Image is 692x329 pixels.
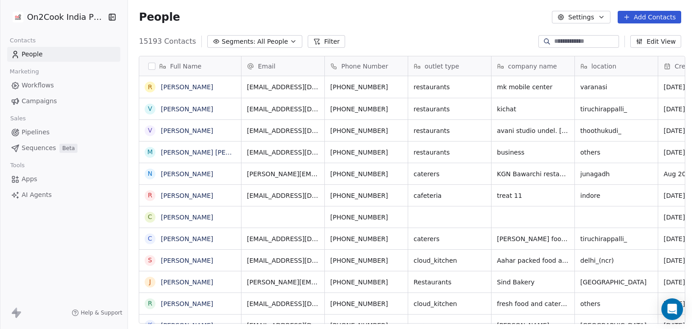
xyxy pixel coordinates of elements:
a: Help & Support [72,309,122,316]
div: r [148,299,153,308]
span: Beta [59,144,77,153]
span: others [580,148,652,157]
div: Email [241,56,324,76]
span: delhi_(ncr) [580,256,652,265]
span: Full Name [170,62,201,71]
button: Edit View [630,35,681,48]
span: fresh food and caterers [497,299,569,308]
span: company name [508,62,557,71]
span: [PHONE_NUMBER] [330,278,402,287]
span: cafeteria [414,191,486,200]
a: [PERSON_NAME] [161,105,213,113]
a: AI Agents [7,187,120,202]
img: on2cook%20logo-04%20copy.jpg [13,12,23,23]
div: Phone Number [325,56,408,76]
span: [PHONE_NUMBER] [330,299,402,308]
span: Sales [6,112,30,125]
span: [EMAIL_ADDRESS][DOMAIN_NAME] [247,299,319,308]
a: [PERSON_NAME] [161,170,213,178]
span: caterers [414,169,486,178]
div: N [148,169,152,178]
span: business [497,148,569,157]
span: varanasi [580,82,652,91]
button: Add Contacts [618,11,681,23]
span: Sind Bakery [497,278,569,287]
span: Contacts [6,34,40,47]
span: [GEOGRAPHIC_DATA] [580,278,652,287]
span: [EMAIL_ADDRESS][DOMAIN_NAME] [247,82,319,91]
a: Apps [7,172,120,187]
span: All People [257,37,288,46]
a: [PERSON_NAME] [161,235,213,242]
div: grid [139,76,241,324]
span: Marketing [6,65,43,78]
span: 15193 Contacts [139,36,196,47]
a: [PERSON_NAME] [161,192,213,199]
div: J [149,277,151,287]
a: [PERSON_NAME] [161,300,213,307]
div: C [148,212,153,222]
span: junagadh [580,169,652,178]
span: [EMAIL_ADDRESS][DOMAIN_NAME] [247,105,319,114]
span: cloud_kitchen [414,299,486,308]
div: location [575,56,658,76]
a: People [7,47,120,62]
span: mk mobile center [497,82,569,91]
a: [PERSON_NAME] [PERSON_NAME] [161,149,268,156]
div: C [148,234,153,243]
span: [PERSON_NAME][EMAIL_ADDRESS][PERSON_NAME][DOMAIN_NAME] [247,169,319,178]
span: [EMAIL_ADDRESS][DOMAIN_NAME] [247,126,319,135]
span: [PHONE_NUMBER] [330,191,402,200]
span: KGN Bawarchi restaurant [497,169,569,178]
div: R [148,191,153,200]
span: [PHONE_NUMBER] [330,256,402,265]
div: company name [492,56,574,76]
span: treat 11 [497,191,569,200]
a: [PERSON_NAME] [161,322,213,329]
span: Pipelines [22,128,50,137]
span: Tools [6,159,28,172]
span: [EMAIL_ADDRESS][DOMAIN_NAME] [247,256,319,265]
span: [PHONE_NUMBER] [330,105,402,114]
div: R [148,82,153,92]
span: indore [580,191,652,200]
a: SequencesBeta [7,141,120,155]
span: [PERSON_NAME][EMAIL_ADDRESS][DOMAIN_NAME] [247,278,319,287]
span: restaurants [414,148,486,157]
span: [EMAIL_ADDRESS][DOMAIN_NAME] [247,148,319,157]
div: Open Intercom Messenger [661,298,683,320]
span: restaurants [414,126,486,135]
span: location [591,62,616,71]
span: Sequences [22,143,56,153]
button: Filter [308,35,345,48]
span: [PHONE_NUMBER] [330,82,402,91]
div: V [148,104,153,114]
span: Workflows [22,81,54,90]
span: [EMAIL_ADDRESS][DOMAIN_NAME] [247,191,319,200]
span: outlet type [424,62,459,71]
div: M [147,147,153,157]
span: caterers [414,234,486,243]
span: restaurants [414,105,486,114]
a: [PERSON_NAME] [161,279,213,286]
span: Help & Support [81,309,122,316]
span: [PHONE_NUMBER] [330,169,402,178]
span: [PHONE_NUMBER] [330,148,402,157]
a: Pipelines [7,125,120,140]
span: [EMAIL_ADDRESS][DOMAIN_NAME] [247,234,319,243]
span: tiruchirappalli_ [580,234,652,243]
span: restaurants [414,82,486,91]
span: avani studio undel. [GEOGRAPHIC_DATA] [497,126,569,135]
span: tiruchirappalli_ [580,105,652,114]
span: Segments: [222,37,255,46]
span: AI Agents [22,190,52,200]
a: [PERSON_NAME] [161,257,213,264]
a: [PERSON_NAME] [161,127,213,134]
span: cloud_kitchen [414,256,486,265]
a: Campaigns [7,94,120,109]
span: [PHONE_NUMBER] [330,213,402,222]
span: [PHONE_NUMBER] [330,234,402,243]
span: thoothukudi_ [580,126,652,135]
span: [PERSON_NAME] food parcel [497,234,569,243]
span: Campaigns [22,96,57,106]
